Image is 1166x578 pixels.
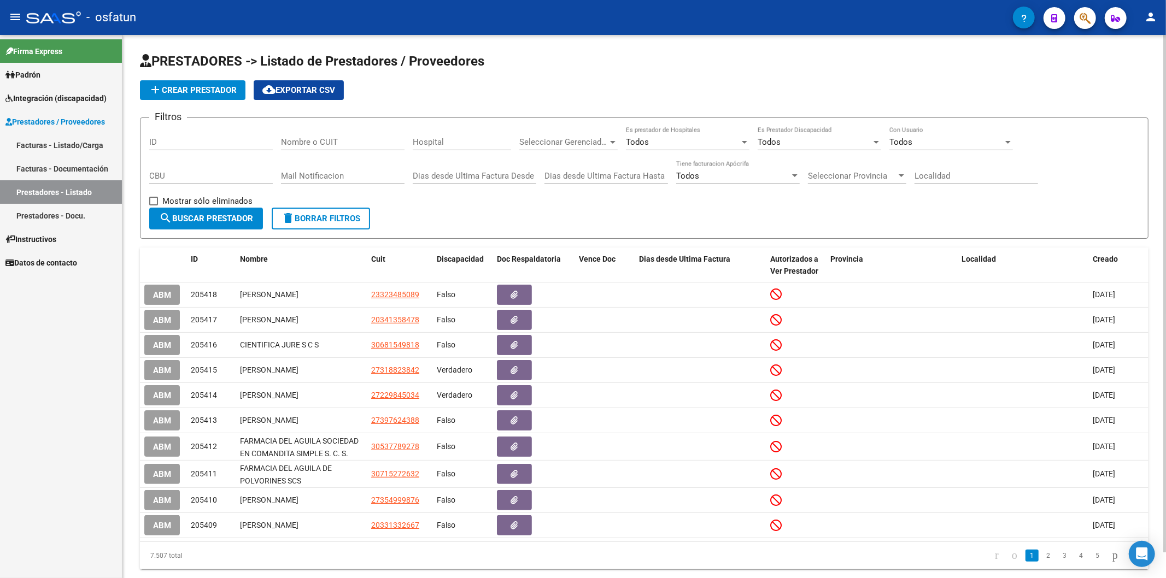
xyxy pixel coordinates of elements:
li: page 1 [1024,546,1040,565]
mat-icon: cloud_download [262,83,276,96]
datatable-header-cell: Nombre [236,247,367,284]
a: go to next page [1108,550,1123,562]
a: go to previous page [1007,550,1022,562]
span: Integración (discapacidad) [5,92,107,104]
div: FARMACIA DEL AGUILA DE POLVORINES SCS [240,462,362,485]
div: [PERSON_NAME] [240,314,362,326]
div: [PERSON_NAME] [240,494,362,506]
span: ABM [153,496,171,505]
span: [DATE] [1093,340,1115,349]
span: ABM [153,315,171,325]
a: 2 [1042,550,1055,562]
span: 27397624388 [371,416,419,424]
span: 205412 [191,442,217,451]
span: ID [191,255,198,263]
span: Todos [889,137,912,147]
span: Datos de contacto [5,257,77,269]
a: 3 [1058,550,1071,562]
li: page 2 [1040,546,1057,565]
a: go to first page [990,550,1004,562]
div: [PERSON_NAME] [240,389,362,402]
datatable-header-cell: Localidad [957,247,1088,284]
div: 7.507 total [140,542,339,569]
div: Open Intercom Messenger [1129,541,1155,567]
span: Prestadores / Proveedores [5,116,105,128]
button: Exportar CSV [254,80,344,100]
span: [DATE] [1093,315,1115,324]
span: Localidad [962,255,996,263]
button: ABM [144,285,180,305]
span: 205417 [191,315,217,324]
span: 205418 [191,290,217,299]
span: 20331332667 [371,521,419,529]
span: [DATE] [1093,416,1115,424]
span: [DATE] [1093,442,1115,451]
span: ABM [153,442,171,452]
span: 23323485089 [371,290,419,299]
div: [PERSON_NAME] [240,364,362,376]
span: [DATE] [1093,365,1115,374]
span: 27229845034 [371,391,419,399]
button: ABM [144,310,180,330]
span: Padrón [5,69,40,81]
mat-icon: search [159,211,172,225]
span: 30681549818 [371,340,419,349]
li: page 3 [1057,546,1073,565]
span: Autorizados a Ver Prestador [770,255,818,276]
span: 205409 [191,521,217,529]
span: [DATE] [1093,496,1115,504]
span: Falso [437,442,455,451]
div: [PERSON_NAME] [240,519,362,532]
span: ABM [153,416,171,426]
span: Falso [437,315,455,324]
span: 20341358478 [371,315,419,324]
span: Buscar Prestador [159,214,253,223]
span: Falso [437,416,455,424]
span: [DATE] [1093,290,1115,299]
span: Verdadero [437,391,472,399]
span: 27354999876 [371,496,419,504]
span: Falso [437,290,455,299]
span: Provincia [830,255,863,263]
button: ABM [144,385,180,405]
span: - osfatun [86,5,136,30]
span: 205416 [191,340,217,349]
div: [PERSON_NAME] [240,414,362,427]
datatable-header-cell: Dias desde Ultima Factura [635,247,766,284]
div: FARMACIA DEL AGUILA SOCIEDAD EN COMANDITA SIMPLE S. C. S. [240,435,362,458]
span: Todos [626,137,649,147]
span: Falso [437,469,455,478]
span: Vence Doc [579,255,616,263]
span: ABM [153,340,171,350]
button: ABM [144,437,180,457]
span: Todos [758,137,781,147]
span: Discapacidad [437,255,484,263]
datatable-header-cell: Autorizados a Ver Prestador [766,247,826,284]
datatable-header-cell: Provincia [826,247,957,284]
span: PRESTADORES -> Listado de Prestadores / Proveedores [140,54,484,69]
datatable-header-cell: Discapacidad [432,247,493,284]
span: ABM [153,290,171,300]
a: 1 [1026,550,1039,562]
span: ABM [153,469,171,479]
span: Firma Express [5,45,62,57]
span: Instructivos [5,233,56,245]
mat-icon: delete [282,211,295,225]
span: 30537789278 [371,442,419,451]
span: Crear Prestador [149,85,237,95]
span: ABM [153,521,171,530]
span: 30715272632 [371,469,419,478]
h3: Filtros [149,109,187,125]
span: 205410 [191,496,217,504]
div: CIENTIFICA JURE S C S [240,339,362,351]
datatable-header-cell: Vence Doc [575,247,635,284]
span: [DATE] [1093,391,1115,399]
span: Verdadero [437,365,472,374]
div: [PERSON_NAME] [240,288,362,301]
span: [DATE] [1093,521,1115,529]
datatable-header-cell: Creado [1088,247,1149,284]
span: Falso [437,521,455,529]
span: Nombre [240,255,268,263]
button: ABM [144,410,180,430]
datatable-header-cell: ID [186,247,236,284]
